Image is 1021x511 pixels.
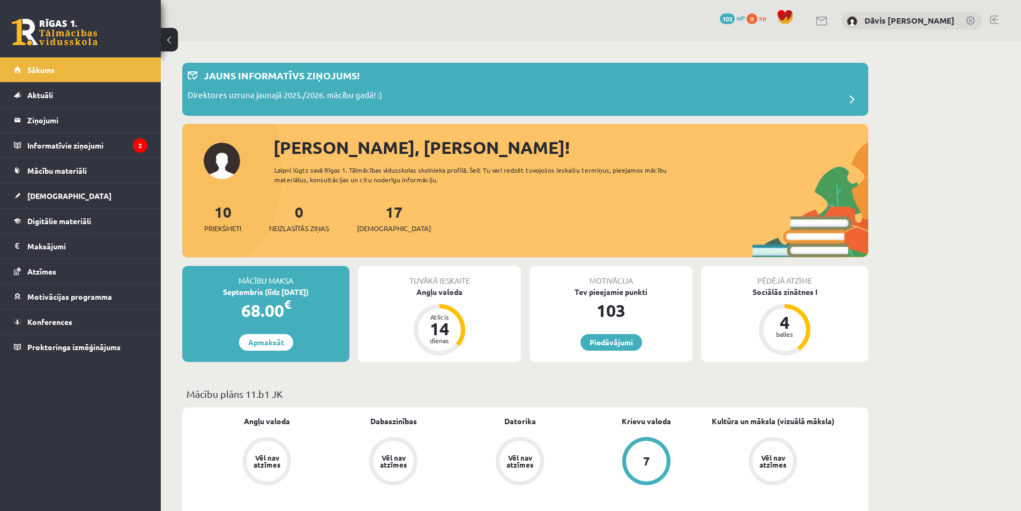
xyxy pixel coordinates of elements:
div: [PERSON_NAME], [PERSON_NAME]! [273,135,868,160]
div: Septembris (līdz [DATE]) [182,286,349,298]
a: Mācību materiāli [14,158,147,183]
div: Tuvākā ieskaite [358,266,521,286]
a: 17[DEMOGRAPHIC_DATA] [357,202,431,234]
a: Informatīvie ziņojumi2 [14,133,147,158]
a: Piedāvājumi [580,334,642,351]
a: Angļu valoda [244,416,290,427]
a: Vēl nav atzīmes [457,437,583,487]
span: 103 [720,13,735,24]
p: Jauns informatīvs ziņojums! [204,68,360,83]
div: 68.00 [182,298,349,323]
a: 10Priekšmeti [204,202,241,234]
div: Sociālās zinātnes I [701,286,868,298]
p: Direktores uzruna jaunajā 2025./2026. mācību gadā! :) [188,89,382,104]
a: Sociālās zinātnes I 4 balles [701,286,868,357]
div: 7 [643,455,650,467]
a: Jauns informatīvs ziņojums! Direktores uzruna jaunajā 2025./2026. mācību gadā! :) [188,68,863,110]
span: xp [759,13,766,22]
a: Apmaksāt [239,334,293,351]
a: Atzīmes [14,259,147,284]
a: Vēl nav atzīmes [204,437,330,487]
div: 14 [423,320,456,337]
img: Dāvis Emīls Daizis [847,16,858,27]
a: Digitālie materiāli [14,209,147,233]
span: mP [736,13,745,22]
a: 103 mP [720,13,745,22]
p: Mācību plāns 11.b1 JK [187,387,864,401]
span: Konferences [27,317,72,327]
a: Maksājumi [14,234,147,258]
a: [DEMOGRAPHIC_DATA] [14,183,147,208]
div: Atlicis [423,314,456,320]
legend: Informatīvie ziņojumi [27,133,147,158]
span: Digitālie materiāli [27,216,91,226]
div: balles [769,331,801,337]
a: Aktuāli [14,83,147,107]
div: Tev pieejamie punkti [530,286,692,298]
div: Mācību maksa [182,266,349,286]
div: 4 [769,314,801,331]
div: 103 [530,298,692,323]
a: Datorika [504,416,536,427]
a: Ziņojumi [14,108,147,132]
div: Vēl nav atzīmes [505,454,535,468]
a: Sākums [14,57,147,82]
span: [DEMOGRAPHIC_DATA] [357,223,431,234]
a: 0 xp [747,13,771,22]
a: Kultūra un māksla (vizuālā māksla) [712,416,834,427]
span: Proktoringa izmēģinājums [27,342,121,352]
span: [DEMOGRAPHIC_DATA] [27,191,111,201]
div: Angļu valoda [358,286,521,298]
span: Sākums [27,65,55,75]
div: Vēl nav atzīmes [252,454,282,468]
i: 2 [133,138,147,153]
a: Krievu valoda [622,416,671,427]
span: 0 [747,13,757,24]
div: Motivācija [530,266,692,286]
span: Motivācijas programma [27,292,112,301]
span: Neizlasītās ziņas [269,223,329,234]
div: Laipni lūgts savā Rīgas 1. Tālmācības vidusskolas skolnieka profilā. Šeit Tu vari redzēt tuvojošo... [274,165,686,184]
a: Dāvis [PERSON_NAME] [865,15,955,26]
a: 7 [583,437,710,487]
a: Rīgas 1. Tālmācības vidusskola [12,19,98,46]
a: Proktoringa izmēģinājums [14,335,147,359]
a: Vēl nav atzīmes [710,437,836,487]
span: € [284,297,291,312]
div: Pēdējā atzīme [701,266,868,286]
a: Konferences [14,309,147,334]
a: 0Neizlasītās ziņas [269,202,329,234]
span: Atzīmes [27,266,56,276]
a: Dabaszinības [370,416,417,427]
a: Motivācijas programma [14,284,147,309]
a: Angļu valoda Atlicis 14 dienas [358,286,521,357]
legend: Maksājumi [27,234,147,258]
div: Vēl nav atzīmes [758,454,788,468]
span: Aktuāli [27,90,53,100]
a: Vēl nav atzīmes [330,437,457,487]
div: dienas [423,337,456,344]
span: Mācību materiāli [27,166,87,175]
div: Vēl nav atzīmes [378,454,408,468]
span: Priekšmeti [204,223,241,234]
legend: Ziņojumi [27,108,147,132]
